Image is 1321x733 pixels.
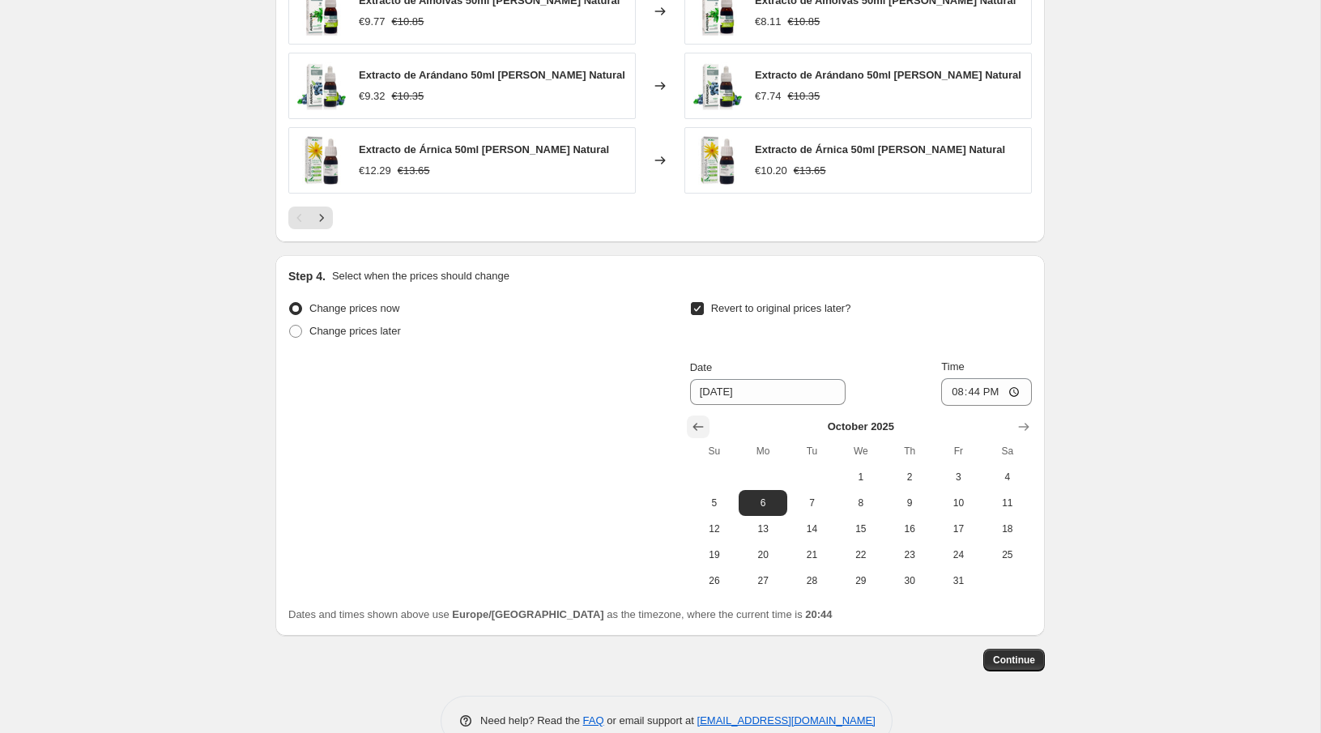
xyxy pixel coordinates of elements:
span: 4 [990,471,1025,484]
button: Tuesday October 28 2025 [787,568,836,594]
button: Saturday October 11 2025 [983,490,1032,516]
img: extracto-de-arnica-xxi-soria-natural-50-ml_0ba46c4c-1a1b-4b8d-903e-4831397a331d_80x.jpg [297,136,346,185]
span: 21 [794,548,829,561]
span: 23 [892,548,927,561]
span: Fr [940,445,976,458]
span: 31 [940,574,976,587]
button: Wednesday October 29 2025 [837,568,885,594]
span: Mo [745,445,781,458]
button: Sunday October 19 2025 [690,542,739,568]
span: Change prices now [309,302,399,314]
a: FAQ [583,714,604,727]
span: Revert to original prices later? [711,302,851,314]
button: Thursday October 30 2025 [885,568,934,594]
span: 14 [794,522,829,535]
button: Wednesday October 22 2025 [837,542,885,568]
img: extracto-de-arnica-xxi-soria-natural-50-ml_0ba46c4c-1a1b-4b8d-903e-4831397a331d_80x.jpg [693,136,742,185]
span: 29 [843,574,879,587]
div: €9.77 [359,14,386,30]
span: 19 [697,548,732,561]
button: Sunday October 12 2025 [690,516,739,542]
span: Su [697,445,732,458]
th: Saturday [983,438,1032,464]
button: Monday October 13 2025 [739,516,787,542]
span: Sa [990,445,1025,458]
button: Friday October 3 2025 [934,464,982,490]
button: Show next month, November 2025 [1012,416,1035,438]
span: 26 [697,574,732,587]
button: Friday October 17 2025 [934,516,982,542]
img: B07KLX3KF1.MAIN_80x.jpg [693,62,742,110]
input: 9/29/2025 [690,379,846,405]
span: 18 [990,522,1025,535]
button: Thursday October 16 2025 [885,516,934,542]
th: Wednesday [837,438,885,464]
span: or email support at [604,714,697,727]
div: €10.20 [755,163,787,179]
span: Dates and times shown above use as the timezone, where the current time is [288,608,833,620]
span: Tu [794,445,829,458]
strike: €13.65 [794,163,826,179]
strike: €10.35 [392,88,424,104]
button: Wednesday October 1 2025 [837,464,885,490]
span: 1 [843,471,879,484]
span: 9 [892,496,927,509]
button: Saturday October 4 2025 [983,464,1032,490]
button: Wednesday October 8 2025 [837,490,885,516]
span: 10 [940,496,976,509]
span: Extracto de Árnica 50ml [PERSON_NAME] Natural [755,143,1005,156]
button: Tuesday October 21 2025 [787,542,836,568]
span: 12 [697,522,732,535]
div: €9.32 [359,88,386,104]
span: 16 [892,522,927,535]
button: Saturday October 25 2025 [983,542,1032,568]
span: 5 [697,496,732,509]
button: Thursday October 23 2025 [885,542,934,568]
span: 8 [843,496,879,509]
th: Sunday [690,438,739,464]
span: 30 [892,574,927,587]
button: Sunday October 5 2025 [690,490,739,516]
span: 3 [940,471,976,484]
span: 2 [892,471,927,484]
button: Friday October 10 2025 [934,490,982,516]
span: Th [892,445,927,458]
th: Friday [934,438,982,464]
span: 11 [990,496,1025,509]
button: Friday October 24 2025 [934,542,982,568]
div: €7.74 [755,88,782,104]
strike: €13.65 [398,163,430,179]
button: Show previous month, September 2025 [687,416,710,438]
button: Friday October 31 2025 [934,568,982,594]
span: 13 [745,522,781,535]
span: 25 [990,548,1025,561]
th: Monday [739,438,787,464]
img: B07KLX3KF1.MAIN_80x.jpg [297,62,346,110]
h2: Step 4. [288,268,326,284]
span: 28 [794,574,829,587]
strike: €10.35 [788,88,820,104]
a: [EMAIL_ADDRESS][DOMAIN_NAME] [697,714,876,727]
b: Europe/[GEOGRAPHIC_DATA] [452,608,603,620]
button: Next [310,207,333,229]
span: 6 [745,496,781,509]
span: Change prices later [309,325,401,337]
button: Monday October 20 2025 [739,542,787,568]
span: Time [941,360,964,373]
span: Extracto de Arándano 50ml [PERSON_NAME] Natural [755,69,1021,81]
span: We [843,445,879,458]
span: Date [690,361,712,373]
span: 17 [940,522,976,535]
span: Extracto de Arándano 50ml [PERSON_NAME] Natural [359,69,625,81]
strike: €10.85 [392,14,424,30]
button: Thursday October 2 2025 [885,464,934,490]
p: Select when the prices should change [332,268,509,284]
span: Continue [993,654,1035,667]
button: Monday October 27 2025 [739,568,787,594]
span: 20 [745,548,781,561]
input: 12:00 [941,378,1032,406]
span: 22 [843,548,879,561]
button: Continue [983,649,1045,671]
nav: Pagination [288,207,333,229]
span: 15 [843,522,879,535]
